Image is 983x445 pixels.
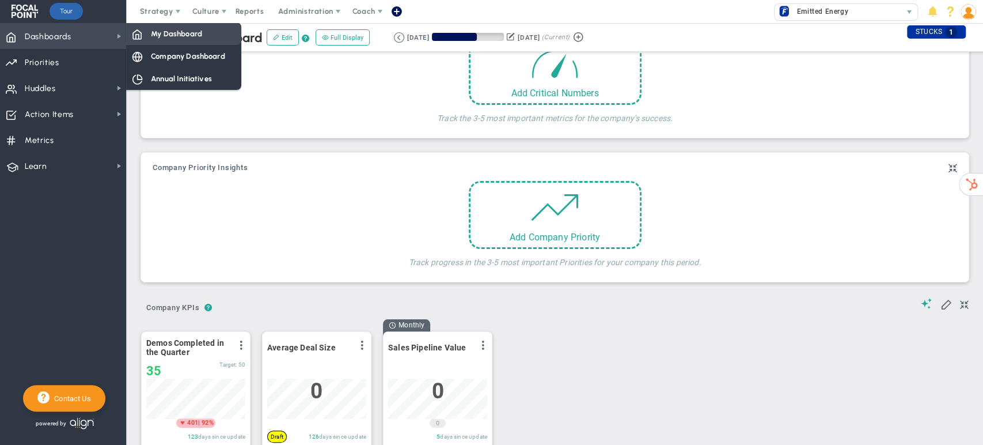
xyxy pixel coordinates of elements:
div: [DATE] [407,32,429,43]
span: select [901,4,917,20]
span: days since update [440,433,487,440]
span: 0 [431,379,443,403]
button: Company Priority Insights [153,164,248,173]
span: Culture [192,7,219,16]
span: 5 [437,433,440,440]
div: Powered by Align [23,414,142,432]
span: 92% [202,419,213,427]
span: 1 [945,27,957,38]
span: Suggestions (AI Feature) [921,298,932,309]
span: 50 [238,361,245,368]
button: Full Display [316,29,370,46]
span: 123 [188,433,198,440]
img: 32842.Company.photo [777,4,791,18]
span: Average Deal Size [267,343,336,352]
img: 202247.Person.photo [961,4,976,20]
span: Company Dashboard [151,51,225,62]
span: | [198,419,200,427]
span: Target: [219,361,237,368]
span: Dashboards [25,25,71,49]
button: Go to previous period [394,32,404,43]
div: Period Progress: 62% Day 37 of 59 with 22 remaining. [432,33,504,41]
h4: Track the 3-5 most important metrics for the company's success. [437,105,673,123]
span: My Dashboard [151,28,202,39]
span: Annual Initiatives [151,73,212,84]
span: 401 [187,418,198,428]
div: Click to complete the KPI's setup [267,431,287,443]
button: Company KPIs [141,299,204,319]
div: Add Company Priority [470,232,640,243]
span: Coach [352,7,375,16]
span: 0 [436,419,439,428]
span: Company KPIs [141,299,204,317]
span: Priorities [25,51,59,75]
span: 35 [146,364,161,378]
span: Administration [278,7,333,16]
span: days since update [198,433,245,440]
span: 126 [309,433,319,440]
span: Sales Pipeline Value [388,343,466,352]
span: Huddles [25,77,56,101]
span: Company Priority Insights [153,164,248,172]
span: Learn [25,154,47,179]
span: Edit My KPIs [940,298,952,310]
span: Action Items [25,103,74,127]
span: Emitted Energy [791,4,848,19]
span: Contact Us [50,394,91,403]
div: [DATE] [518,32,540,43]
div: STUCKS [907,25,966,39]
button: Edit [267,29,299,46]
span: Demos Completed in the Quarter [146,338,230,357]
span: Strategy [140,7,173,16]
div: Add Critical Numbers [470,88,640,99]
span: 0 [310,379,322,403]
span: (Current) [542,32,570,43]
h4: Track progress in the 3-5 most important Priorities for your company this period. [315,249,794,267]
span: Metrics [25,129,54,153]
span: days since update [319,433,366,440]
